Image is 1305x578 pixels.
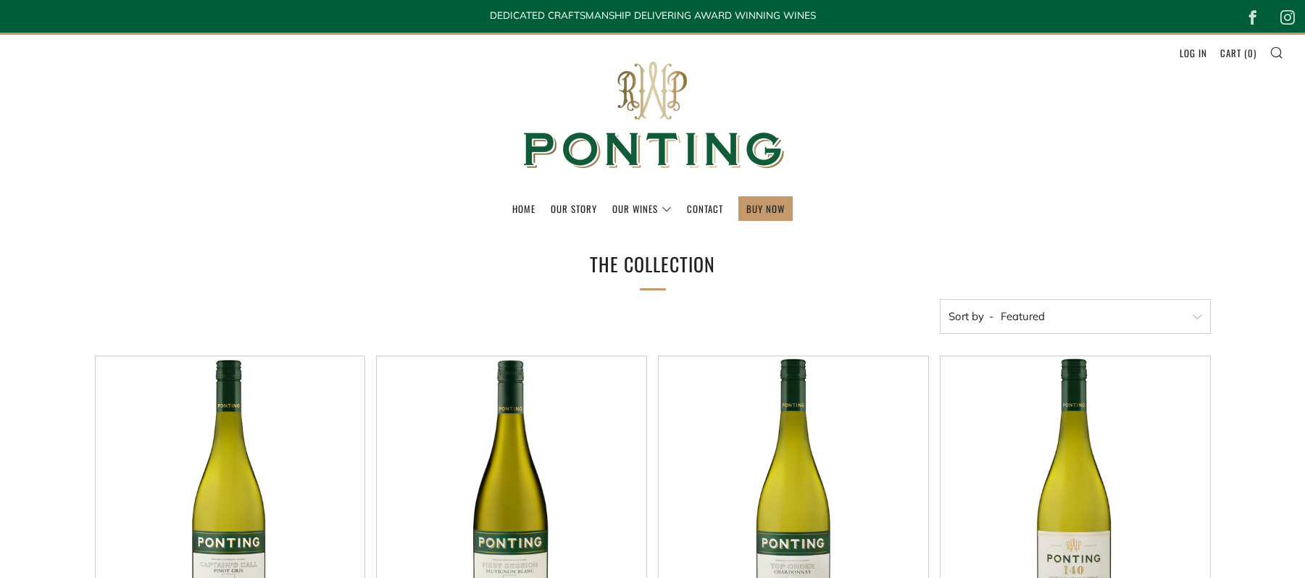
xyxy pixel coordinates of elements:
[1220,41,1256,64] a: Cart (0)
[612,197,672,220] a: Our Wines
[508,35,798,196] img: Ponting Wines
[687,197,723,220] a: Contact
[746,197,785,220] a: BUY NOW
[512,197,535,220] a: Home
[435,248,870,282] h1: The Collection
[551,197,597,220] a: Our Story
[1248,46,1254,60] span: 0
[1180,41,1207,64] a: Log in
